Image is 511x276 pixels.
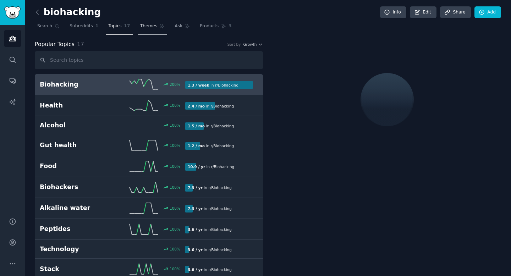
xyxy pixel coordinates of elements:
div: in [185,205,234,212]
span: 3 [229,23,232,29]
a: Biohacking200%1.3 / weekin r/Biohacking [35,74,263,95]
div: 100 % [170,266,180,271]
div: 100 % [170,247,180,252]
a: Alcohol100%1.5 / moin r/Biohacking [35,116,263,135]
h2: Health [40,101,112,110]
a: Edit [410,6,436,18]
span: Subreddits [70,23,93,29]
h2: Food [40,162,112,171]
span: r/ Biohacking [208,206,232,211]
span: 1 [95,23,99,29]
h2: biohacking [35,7,101,18]
div: in [185,184,234,192]
b: 3.6 / yr [188,248,203,252]
h2: Biohackers [40,183,112,192]
b: 1.2 / mo [188,144,205,148]
button: Growth [243,42,263,47]
h2: Technology [40,245,112,254]
span: Popular Topics [35,40,75,49]
span: Growth [243,42,257,47]
span: r/ Biohacking [210,104,234,108]
span: Themes [140,23,158,29]
a: Themes [138,21,167,35]
span: r/ Biohacking [210,124,234,128]
span: r/ Biohacking [215,83,238,87]
div: 200 % [170,82,180,87]
span: r/ Biohacking [208,186,232,190]
b: 1.5 / mo [188,124,205,128]
span: Products [200,23,219,29]
span: r/ Biohacking [210,144,234,148]
a: Subreddits1 [67,21,101,35]
a: Ask [172,21,192,35]
a: Share [440,6,471,18]
span: Ask [175,23,182,29]
div: 100 % [170,185,180,190]
div: 100 % [170,103,180,108]
b: 7.3 / yr [188,186,203,190]
div: in [185,266,234,273]
a: Add [474,6,501,18]
span: Topics [108,23,121,29]
a: Products3 [197,21,234,35]
b: 2.4 / mo [188,104,205,108]
a: Health100%2.4 / moin r/Biohacking [35,95,263,116]
h2: Gut health [40,141,112,150]
a: Topics17 [106,21,132,35]
div: 100 % [170,227,180,232]
a: Food100%10.9 / yrin r/Biohacking [35,156,263,177]
a: Alkaline water100%7.3 / yrin r/Biohacking [35,198,263,219]
div: in [185,122,236,130]
input: Search topics [35,51,263,69]
b: 3.6 / yr [188,227,203,232]
div: in [185,163,237,171]
div: in [185,226,234,233]
b: 7.3 / yr [188,206,203,211]
h2: Alkaline water [40,204,112,212]
span: 17 [124,23,130,29]
span: Search [37,23,52,29]
div: 100 % [170,206,180,211]
a: Biohackers100%7.3 / yrin r/Biohacking [35,177,263,198]
div: 100 % [170,143,180,148]
div: in [185,81,241,89]
a: Gut health100%1.2 / moin r/Biohacking [35,135,263,156]
span: 17 [77,41,84,48]
span: r/ Biohacking [208,267,232,272]
div: Sort by [227,42,241,47]
span: r/ Biohacking [211,165,235,169]
h2: Alcohol [40,121,112,130]
h2: Biohacking [40,80,112,89]
a: Technology100%3.6 / yrin r/Biohacking [35,240,263,259]
a: Info [380,6,406,18]
b: 1.3 / week [188,83,209,87]
img: GummySearch logo [4,6,21,19]
div: in [185,102,236,110]
span: r/ Biohacking [208,248,232,252]
b: 3.6 / yr [188,267,203,272]
span: r/ Biohacking [208,227,232,232]
h2: Peptides [40,225,112,233]
a: Peptides100%3.6 / yrin r/Biohacking [35,219,263,240]
div: in [185,142,236,150]
div: 100 % [170,164,180,169]
a: Search [35,21,62,35]
b: 10.9 / yr [188,165,205,169]
h2: Stack [40,265,112,274]
div: 100 % [170,123,180,128]
div: in [185,246,234,253]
